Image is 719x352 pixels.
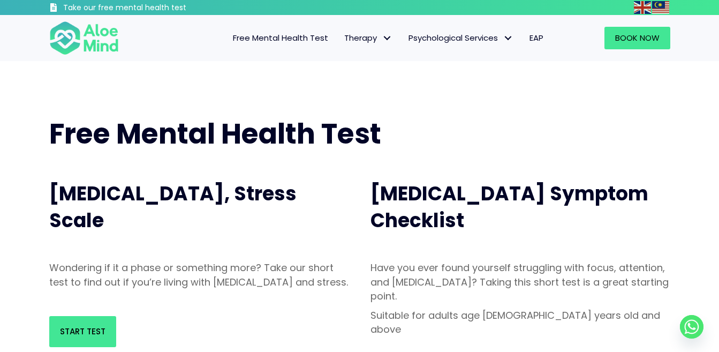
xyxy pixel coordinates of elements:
span: EAP [529,32,543,43]
span: Start Test [60,326,105,337]
a: Malay [652,1,670,13]
span: Free Mental Health Test [233,32,328,43]
nav: Menu [133,27,551,49]
a: Psychological ServicesPsychological Services: submenu [400,27,521,49]
a: EAP [521,27,551,49]
a: Whatsapp [680,315,703,339]
a: Start Test [49,316,116,347]
a: Take our free mental health test [49,3,244,15]
a: TherapyTherapy: submenu [336,27,400,49]
h3: Take our free mental health test [63,3,244,13]
span: Therapy: submenu [380,31,395,46]
span: Free Mental Health Test [49,114,381,153]
span: Therapy [344,32,392,43]
span: Psychological Services: submenu [501,31,516,46]
span: Book Now [615,32,660,43]
span: [MEDICAL_DATA], Stress Scale [49,180,297,234]
img: en [634,1,651,14]
span: [MEDICAL_DATA] Symptom Checklist [370,180,648,234]
p: Suitable for adults age [DEMOGRAPHIC_DATA] years old and above [370,309,670,336]
a: Free Mental Health Test [225,27,336,49]
span: Psychological Services [408,32,513,43]
img: ms [652,1,669,14]
p: Wondering if it a phase or something more? Take our short test to find out if you’re living with ... [49,261,349,289]
img: Aloe mind Logo [49,20,119,56]
a: Book Now [604,27,670,49]
a: English [634,1,652,13]
p: Have you ever found yourself struggling with focus, attention, and [MEDICAL_DATA]? Taking this sh... [370,261,670,303]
